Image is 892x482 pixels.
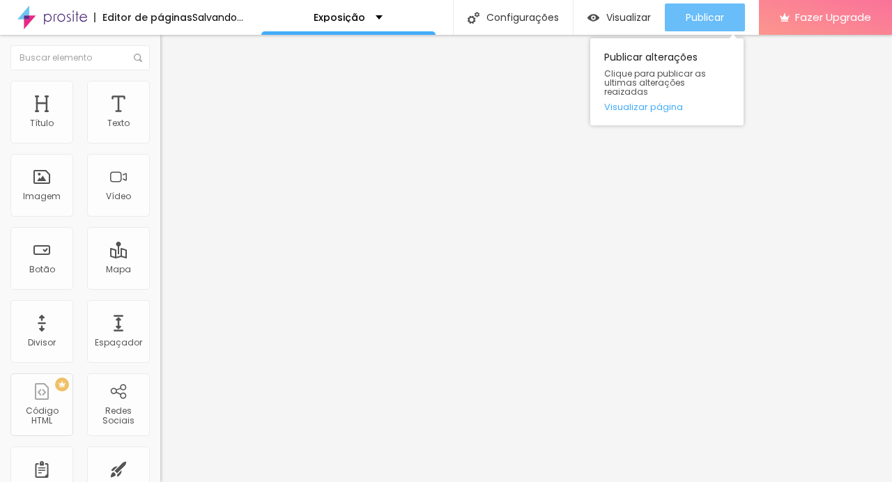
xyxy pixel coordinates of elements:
[94,13,192,22] div: Editor de páginas
[28,338,56,348] div: Divisor
[106,192,131,201] div: Vídeo
[665,3,745,31] button: Publicar
[606,12,651,23] span: Visualizar
[795,11,871,23] span: Fazer Upgrade
[10,45,150,70] input: Buscar elemento
[30,118,54,128] div: Título
[23,192,61,201] div: Imagem
[590,38,744,125] div: Publicar alterações
[160,35,892,482] iframe: Editor
[134,54,142,62] img: Icone
[29,265,55,274] div: Botão
[468,12,479,24] img: Icone
[574,3,665,31] button: Visualizar
[14,406,69,426] div: Código HTML
[91,406,146,426] div: Redes Sociais
[604,69,730,97] span: Clique para publicar as ultimas alterações reaizadas
[106,265,131,274] div: Mapa
[192,13,243,22] div: Salvando...
[314,13,365,22] p: Exposição
[686,12,724,23] span: Publicar
[604,102,730,111] a: Visualizar página
[587,12,599,24] img: view-1.svg
[95,338,142,348] div: Espaçador
[107,118,130,128] div: Texto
